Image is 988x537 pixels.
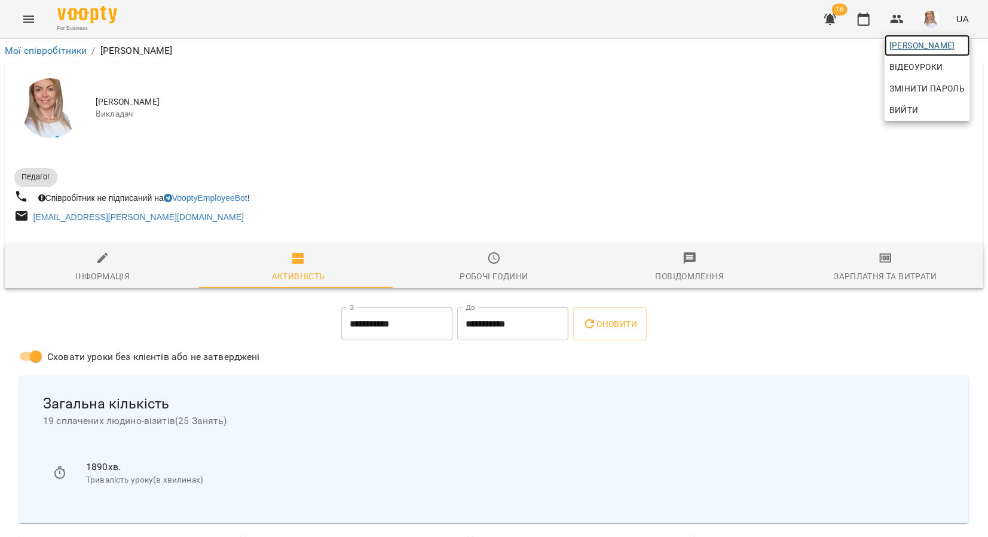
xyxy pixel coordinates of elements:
[885,56,948,78] a: Відеоуроки
[885,35,970,56] a: [PERSON_NAME]
[889,60,943,74] span: Відеоуроки
[885,99,970,121] button: Вийти
[889,38,965,53] span: [PERSON_NAME]
[889,81,965,96] span: Змінити пароль
[889,103,919,117] span: Вийти
[885,78,970,99] a: Змінити пароль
